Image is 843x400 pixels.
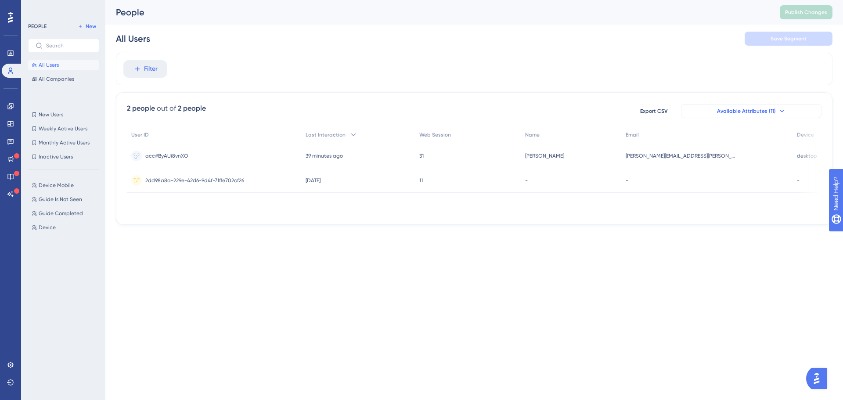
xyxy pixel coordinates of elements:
[116,6,758,18] div: People
[144,64,158,74] span: Filter
[28,123,99,134] button: Weekly Active Users
[771,35,807,42] span: Save Segment
[39,224,56,231] span: Device
[28,194,104,205] button: Guide Is Not Seen
[785,9,827,16] span: Publish Changes
[21,2,55,13] span: Need Help?
[145,177,244,184] span: 2dd98a8a-229e-42d6-9d4f-71ffe702cf26
[640,108,668,115] span: Export CSV
[797,177,800,184] span: -
[75,21,99,32] button: New
[28,208,104,219] button: Guide Completed
[39,182,74,189] span: Device Mobile
[306,131,346,138] span: Last Interaction
[39,139,90,146] span: Monthly Active Users
[39,125,87,132] span: Weekly Active Users
[306,153,343,159] time: 39 minutes ago
[157,103,176,114] div: out of
[39,61,59,68] span: All Users
[145,152,188,159] span: acc#ByAUi8vnXO
[419,177,423,184] span: 11
[745,32,832,46] button: Save Segment
[28,109,99,120] button: New Users
[525,131,540,138] span: Name
[306,177,321,184] time: [DATE]
[127,103,155,114] div: 2 people
[39,196,82,203] span: Guide Is Not Seen
[178,103,206,114] div: 2 people
[681,104,821,118] button: Available Attributes (11)
[39,210,83,217] span: Guide Completed
[39,76,74,83] span: All Companies
[626,177,628,184] span: -
[419,152,424,159] span: 31
[39,153,73,160] span: Inactive Users
[131,131,149,138] span: User ID
[123,60,167,78] button: Filter
[626,131,639,138] span: Email
[797,131,814,138] span: Device
[525,152,564,159] span: [PERSON_NAME]
[717,108,776,115] span: Available Attributes (11)
[632,104,676,118] button: Export CSV
[419,131,451,138] span: Web Session
[39,111,63,118] span: New Users
[626,152,735,159] span: [PERSON_NAME][EMAIL_ADDRESS][PERSON_NAME][DOMAIN_NAME]
[28,137,99,148] button: Monthly Active Users
[780,5,832,19] button: Publish Changes
[28,222,104,233] button: Device
[28,180,104,191] button: Device Mobile
[28,74,99,84] button: All Companies
[46,43,92,49] input: Search
[86,23,96,30] span: New
[525,177,528,184] span: -
[797,152,817,159] span: desktop
[28,23,47,30] div: PEOPLE
[28,60,99,70] button: All Users
[806,365,832,392] iframe: UserGuiding AI Assistant Launcher
[28,151,99,162] button: Inactive Users
[116,32,150,45] div: All Users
